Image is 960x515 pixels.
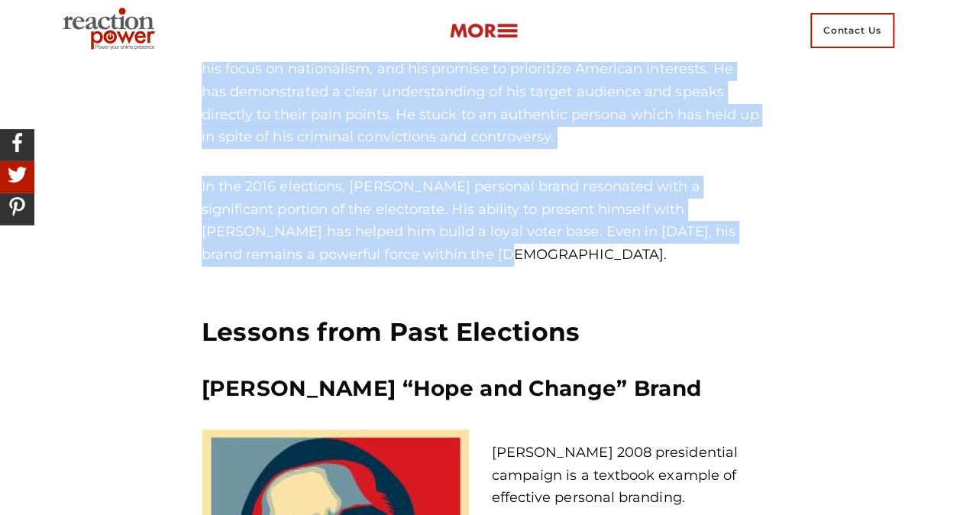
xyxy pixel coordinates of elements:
span: Contact Us [810,13,894,48]
img: Share On Facebook [4,129,31,156]
h3: [PERSON_NAME] “Hope and Change” Brand [202,374,759,403]
img: more-btn.png [449,22,518,40]
img: Executive Branding | Personal Branding Agency [57,3,167,58]
p: [PERSON_NAME] brand is characterized by his unfiltered communication style, his focus on national... [202,36,759,149]
img: Share On Pinterest [4,193,31,220]
p: In the 2016 elections, [PERSON_NAME] personal brand resonated with a significant portion of the e... [202,176,759,267]
h2: Lessons from Past Elections [202,316,759,348]
img: Share On Twitter [4,161,31,188]
p: [PERSON_NAME] 2008 presidential campaign is a textbook example of effective personal branding. [492,442,759,510]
